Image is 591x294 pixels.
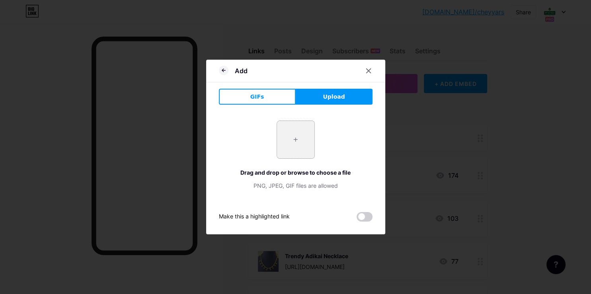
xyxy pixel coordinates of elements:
[219,168,373,177] div: Drag and drop or browse to choose a file
[235,66,248,76] div: Add
[219,181,373,190] div: PNG, JPEG, GIF files are allowed
[219,212,290,222] div: Make this a highlighted link
[250,93,264,101] span: GIFs
[323,93,345,101] span: Upload
[219,89,296,105] button: GIFs
[296,89,373,105] button: Upload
